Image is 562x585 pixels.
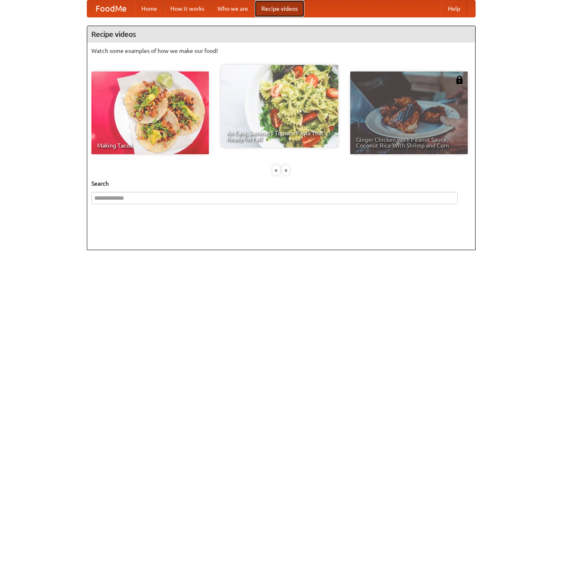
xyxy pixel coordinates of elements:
h5: Search [91,179,471,188]
span: Making Tacos [97,143,203,148]
h4: Recipe videos [87,26,475,43]
a: Making Tacos [91,72,209,154]
a: Help [441,0,467,17]
a: Home [135,0,164,17]
a: FoodMe [87,0,135,17]
a: How it works [164,0,211,17]
a: Who we are [211,0,255,17]
a: Recipe videos [255,0,304,17]
img: 483408.png [455,76,464,84]
div: » [282,165,289,175]
span: An Easy, Summery Tomato Pasta That's Ready for Fall [227,130,332,142]
p: Watch some examples of how we make our food! [91,47,471,55]
div: « [273,165,280,175]
a: An Easy, Summery Tomato Pasta That's Ready for Fall [221,65,338,148]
